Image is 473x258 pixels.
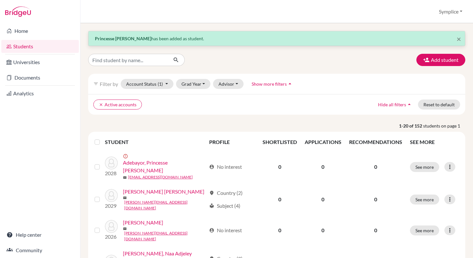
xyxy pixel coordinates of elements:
[410,225,439,235] button: See more
[123,188,204,196] a: [PERSON_NAME] [PERSON_NAME]
[416,54,465,66] button: Add student
[406,101,413,108] i: arrow_drop_up
[105,233,118,241] p: 2026
[121,79,173,89] button: Account Status(1)
[252,81,287,87] span: Show more filters
[123,227,127,231] span: mail
[301,134,345,150] th: APPLICATIONS
[123,176,127,179] span: mail
[301,215,345,246] td: 0
[105,157,118,169] img: Adebayor, Princesse Kendra Kelly Emiola
[205,134,259,150] th: PROFILE
[93,81,98,86] i: filter_list
[1,71,79,84] a: Documents
[128,174,193,180] a: [EMAIL_ADDRESS][DOMAIN_NAME]
[457,35,461,43] button: Close
[349,163,402,171] p: 0
[373,100,418,110] button: Hide all filtersarrow_drop_up
[259,150,301,184] td: 0
[95,36,151,41] strong: Princesse [PERSON_NAME]
[246,79,299,89] button: Show more filtersarrow_drop_up
[95,35,459,42] p: has been added as student.
[1,56,79,69] a: Universities
[100,81,118,87] span: Filter by
[5,6,31,17] img: Bridge-U
[349,226,402,234] p: 0
[105,220,118,233] img: Adetona, Jasmine Oyinkansola
[99,102,103,107] i: clear
[123,159,206,174] a: Adebayor, Princesse [PERSON_NAME]
[124,230,206,242] a: [PERSON_NAME][EMAIL_ADDRESS][DOMAIN_NAME]
[105,189,118,202] img: Adetola, Samuel Leslie Adelani Malik
[209,190,214,196] span: location_on
[301,150,345,184] td: 0
[209,163,242,171] div: No interest
[410,195,439,205] button: See more
[378,102,406,107] span: Hide all filters
[1,87,79,100] a: Analytics
[105,169,118,177] p: 2028
[349,196,402,203] p: 0
[209,228,214,233] span: account_circle
[1,24,79,37] a: Home
[406,134,463,150] th: SEE MORE
[259,184,301,215] td: 0
[209,189,243,197] div: Country (2)
[123,196,127,200] span: mail
[410,162,439,172] button: See more
[301,184,345,215] td: 0
[105,202,118,210] p: 2029
[1,228,79,241] a: Help center
[209,203,214,208] span: local_library
[436,5,465,18] button: Symplice
[93,100,142,110] button: clearActive accounts
[209,164,214,169] span: account_circle
[124,199,206,211] a: [PERSON_NAME][EMAIL_ADDRESS][DOMAIN_NAME]
[105,134,205,150] th: STUDENT
[213,79,244,89] button: Advisor
[158,81,163,87] span: (1)
[209,202,240,210] div: Subject (4)
[176,79,211,89] button: Grad Year
[88,54,168,66] input: Find student by name...
[418,100,460,110] button: Reset to default
[423,122,465,129] span: students on page 1
[123,154,129,159] span: error_outline
[345,134,406,150] th: RECOMMENDATIONS
[123,219,163,226] a: [PERSON_NAME]
[1,40,79,53] a: Students
[1,244,79,257] a: Community
[457,34,461,43] span: ×
[399,122,423,129] strong: 1-20 of 152
[259,134,301,150] th: SHORTLISTED
[259,215,301,246] td: 0
[209,226,242,234] div: No interest
[287,81,293,87] i: arrow_drop_up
